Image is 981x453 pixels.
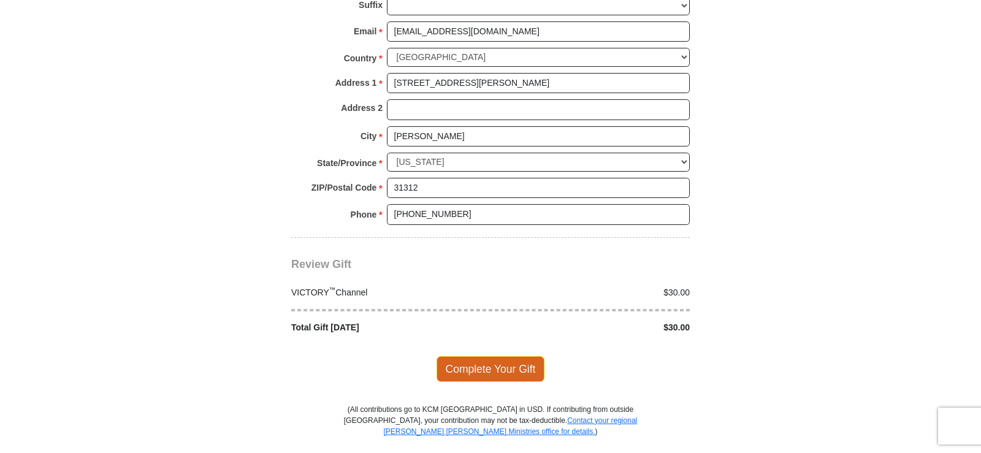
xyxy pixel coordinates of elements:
strong: Phone [351,206,377,223]
a: Contact your regional [PERSON_NAME] [PERSON_NAME] Ministries office for details. [383,416,637,436]
div: $30.00 [490,286,697,299]
strong: ZIP/Postal Code [311,179,377,196]
strong: State/Province [317,154,376,172]
strong: Country [344,50,377,67]
sup: ™ [329,286,336,293]
span: Complete Your Gift [437,356,545,382]
div: Total Gift [DATE] [285,321,491,334]
span: Review Gift [291,258,351,270]
strong: Email [354,23,376,40]
div: VICTORY Channel [285,286,491,299]
strong: Address 1 [335,74,377,91]
strong: City [361,128,376,145]
strong: Address 2 [341,99,383,116]
div: $30.00 [490,321,697,334]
